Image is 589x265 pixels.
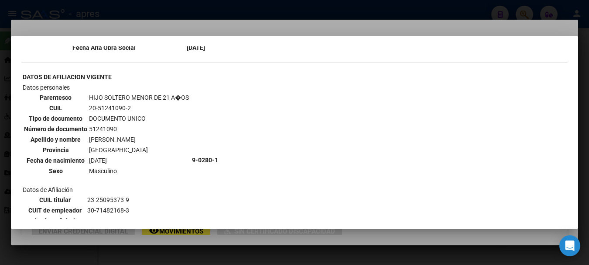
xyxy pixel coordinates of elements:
td: [PERSON_NAME] [89,135,189,144]
td: DOCUMENTO UNICO [89,114,189,123]
th: CUIT de empleador [24,206,86,215]
th: Número de documento [24,124,88,134]
td: 23-25095373-9 [87,195,168,205]
th: Sexo [24,166,88,176]
b: 9-0280-1 [192,157,218,164]
th: Fecha de nacimiento [24,156,88,165]
th: Tipo de documento [24,114,88,123]
td: [GEOGRAPHIC_DATA] [89,145,189,155]
th: Fecha Alta Obra Social [22,43,185,52]
div: Open Intercom Messenger [559,235,580,256]
th: Apellido y nombre [24,135,88,144]
b: DATOS DE AFILIACION VIGENTE [23,73,112,80]
b: [DATE] [187,44,205,51]
td: Masculino [89,166,189,176]
td: Datos personales Datos de Afiliación [22,83,191,237]
td: 30-71482168-3 [87,206,168,215]
td: 20-51241090-2 [89,103,189,113]
th: CUIL titular [24,195,86,205]
td: RELACION DE DEPENDENCIA [87,216,168,226]
td: 51241090 [89,124,189,134]
th: Parentesco [24,93,88,102]
td: [DATE] [89,156,189,165]
th: Provincia [24,145,88,155]
th: CUIL [24,103,88,113]
th: Tipo beneficiario [24,216,86,226]
td: HIJO SOLTERO MENOR DE 21 A�OS [89,93,189,102]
